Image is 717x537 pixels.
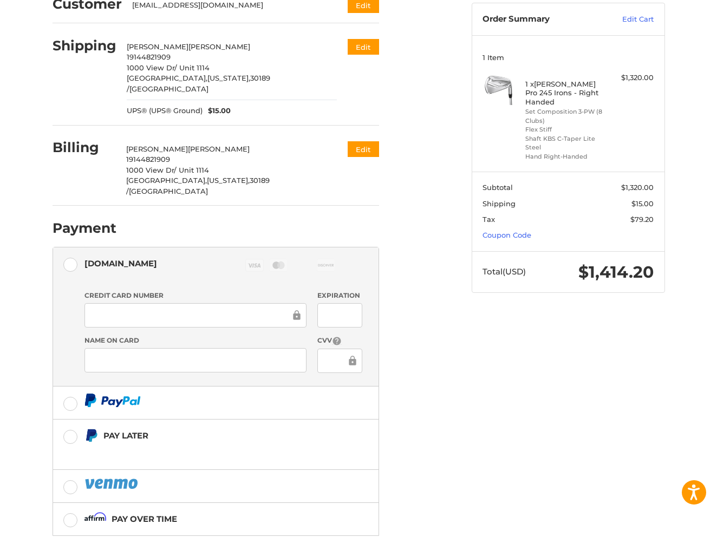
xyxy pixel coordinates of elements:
[84,477,140,490] img: PayPal icon
[525,152,608,161] li: Hand Right-Handed
[348,39,379,55] button: Edit
[483,266,526,277] span: Total (USD)
[84,512,106,526] img: Affirm icon
[525,107,608,125] li: Set Composition 3-PW (8 Clubs)
[127,42,188,51] span: [PERSON_NAME]
[127,106,203,116] span: UPS® (UPS® Ground)
[53,220,116,237] h2: Payment
[84,394,141,407] img: PayPal icon
[188,145,250,153] span: [PERSON_NAME]
[483,14,599,25] h3: Order Summary
[84,336,307,345] label: Name on Card
[611,73,654,83] div: $1,320.00
[207,74,250,82] span: [US_STATE],
[84,291,307,300] label: Credit Card Number
[483,183,513,192] span: Subtotal
[112,510,177,528] div: Pay over time
[53,139,116,156] h2: Billing
[188,42,250,51] span: [PERSON_NAME]
[483,199,516,208] span: Shipping
[317,291,362,300] label: Expiration
[127,74,270,93] span: 30189 /
[599,14,654,25] a: Edit Cart
[483,231,531,239] a: Coupon Code
[483,53,654,62] h3: 1 Item
[126,176,207,185] span: [GEOGRAPHIC_DATA],
[525,125,608,134] li: Flex Stiff
[129,187,208,195] span: [GEOGRAPHIC_DATA]
[203,106,231,116] span: $15.00
[348,141,379,157] button: Edit
[126,176,270,195] span: 30189 /
[174,63,210,72] span: / Unit 1114
[84,254,157,272] div: [DOMAIN_NAME]
[84,447,311,456] iframe: PayPal Message 1
[630,215,654,224] span: $79.20
[174,166,209,174] span: / Unit 1114
[126,145,188,153] span: [PERSON_NAME]
[127,74,207,82] span: [GEOGRAPHIC_DATA],
[317,336,362,346] label: CVV
[53,37,116,54] h2: Shipping
[621,183,654,192] span: $1,320.00
[483,215,495,224] span: Tax
[525,134,608,152] li: Shaft KBS C-Taper Lite Steel
[628,508,717,537] iframe: Google Customer Reviews
[631,199,654,208] span: $15.00
[127,53,171,61] span: 19144821909
[126,166,174,174] span: 1000 View Dr
[84,429,98,442] img: Pay Later icon
[525,80,608,106] h4: 1 x [PERSON_NAME] Pro 245 Irons - Right Handed
[207,176,250,185] span: [US_STATE],
[129,84,208,93] span: [GEOGRAPHIC_DATA]
[578,262,654,282] span: $1,414.20
[103,427,311,444] div: Pay Later
[127,63,174,72] span: 1000 View Dr
[126,155,170,163] span: 19144821909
